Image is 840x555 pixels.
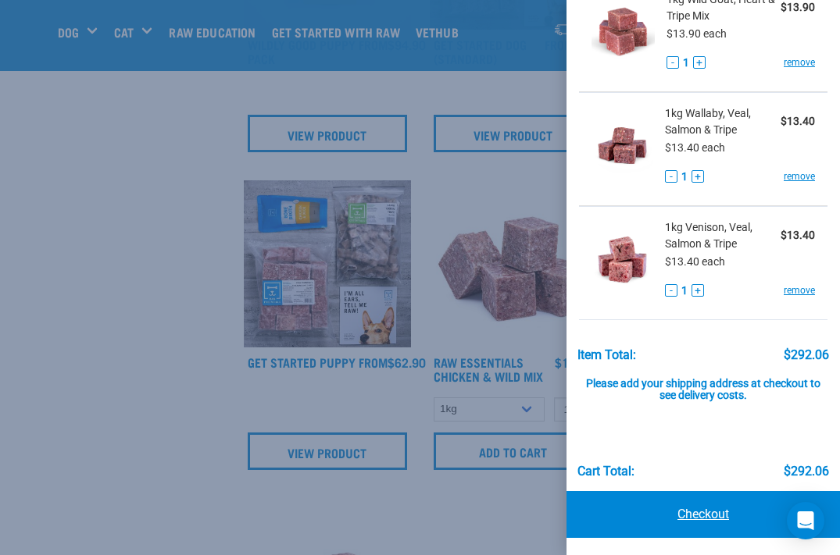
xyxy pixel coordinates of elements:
[577,362,830,403] div: Please add your shipping address at checkout to see delivery costs.
[665,219,781,252] span: 1kg Venison, Veal, Salmon & Tripe
[784,283,815,297] a: remove
[577,348,636,362] div: Item Total:
[665,170,677,183] button: -
[692,284,704,297] button: +
[784,169,815,183] a: remove
[577,464,634,479] div: Cart total:
[592,219,653,300] img: Venison, Veal, Salmon & Tripe
[781,115,815,127] strong: $13.40
[665,255,725,268] span: $13.40 each
[665,141,725,154] span: $13.40 each
[681,169,688,185] span: 1
[784,55,815,69] a: remove
[567,491,840,538] a: Checkout
[781,229,815,241] strong: $13.40
[781,1,815,13] strong: $13.90
[665,105,781,138] span: 1kg Wallaby, Veal, Salmon & Tripe
[683,55,689,71] span: 1
[681,283,688,299] span: 1
[665,284,677,297] button: -
[667,56,679,69] button: -
[787,502,824,539] div: Open Intercom Messenger
[692,170,704,183] button: +
[784,464,829,479] div: $292.06
[592,105,653,186] img: Wallaby, Veal, Salmon & Tripe
[667,27,727,40] span: $13.90 each
[784,348,829,362] div: $292.06
[693,56,706,69] button: +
